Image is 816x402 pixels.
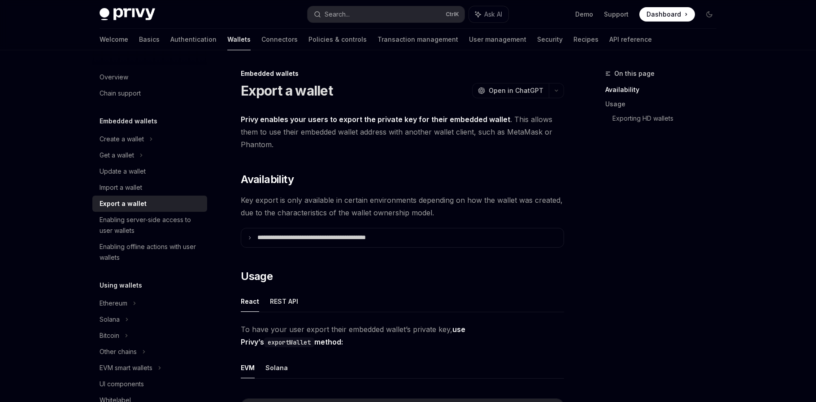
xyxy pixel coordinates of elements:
a: Enabling offline actions with user wallets [92,239,207,266]
div: Overview [100,72,128,83]
button: EVM [241,357,255,378]
div: Get a wallet [100,150,134,161]
a: Availability [605,83,724,97]
a: Export a wallet [92,196,207,212]
a: Usage [605,97,724,111]
a: Connectors [261,29,298,50]
div: Enabling offline actions with user wallets [100,241,202,263]
strong: use Privy’s method: [241,325,465,346]
button: Solana [265,357,288,378]
button: Open in ChatGPT [472,83,549,98]
a: Welcome [100,29,128,50]
div: Export a wallet [100,198,147,209]
a: Dashboard [639,7,695,22]
a: Chain support [92,85,207,101]
div: Search... [325,9,350,20]
div: Other chains [100,346,137,357]
button: Toggle dark mode [702,7,716,22]
span: Ask AI [484,10,502,19]
a: User management [469,29,526,50]
div: Create a wallet [100,134,144,144]
a: Support [604,10,629,19]
div: Import a wallet [100,182,142,193]
div: EVM smart wallets [100,363,152,373]
span: Open in ChatGPT [489,86,543,95]
a: Demo [575,10,593,19]
div: Ethereum [100,298,127,309]
span: Usage [241,269,273,284]
a: Exporting HD wallets [612,111,724,126]
span: Availability [241,172,294,187]
a: Policies & controls [308,29,367,50]
button: Ask AI [469,6,508,22]
a: Transaction management [378,29,458,50]
a: Import a wallet [92,179,207,196]
span: . This allows them to use their embedded wallet address with another wallet client, such as MetaM... [241,113,564,151]
div: Enabling server-side access to user wallets [100,214,202,236]
h5: Embedded wallets [100,116,157,127]
a: UI components [92,376,207,392]
span: Dashboard [647,10,681,19]
div: Solana [100,314,120,325]
div: Chain support [100,88,141,99]
div: UI components [100,379,144,389]
strong: Privy enables your users to export the private key for their embedded wallet [241,115,510,124]
button: React [241,291,259,312]
a: Wallets [227,29,251,50]
a: Overview [92,69,207,85]
span: Key export is only available in certain environments depending on how the wallet was created, due... [241,194,564,219]
button: REST API [270,291,298,312]
div: Bitcoin [100,330,119,341]
a: Authentication [170,29,217,50]
a: API reference [609,29,652,50]
h1: Export a wallet [241,83,333,99]
span: Ctrl K [446,11,459,18]
img: dark logo [100,8,155,21]
span: To have your user export their embedded wallet’s private key, [241,323,564,348]
code: exportWallet [264,337,314,347]
a: Security [537,29,563,50]
a: Enabling server-side access to user wallets [92,212,207,239]
a: Update a wallet [92,163,207,179]
div: Embedded wallets [241,69,564,78]
span: On this page [614,68,655,79]
a: Basics [139,29,160,50]
button: Search...CtrlK [308,6,464,22]
h5: Using wallets [100,280,142,291]
div: Update a wallet [100,166,146,177]
a: Recipes [573,29,599,50]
